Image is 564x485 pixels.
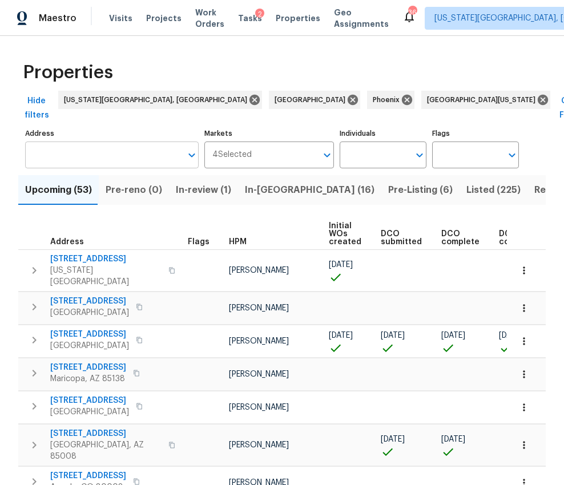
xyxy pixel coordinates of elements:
[39,13,76,24] span: Maestro
[367,91,414,109] div: Phoenix
[204,130,335,137] label: Markets
[106,182,162,198] span: Pre-reno (0)
[109,13,132,24] span: Visits
[412,147,428,163] button: Open
[499,332,523,339] span: [DATE]
[238,14,262,22] span: Tasks
[176,182,231,198] span: In-review (1)
[229,266,289,274] span: [PERSON_NAME]
[23,67,113,78] span: Properties
[229,337,289,345] span: [PERSON_NAME]
[25,182,92,198] span: Upcoming (53)
[466,182,521,198] span: Listed (225)
[64,94,252,106] span: [US_STATE][GEOGRAPHIC_DATA], [GEOGRAPHIC_DATA]
[50,470,126,482] span: [STREET_ADDRESS]
[381,332,405,339] span: [DATE]
[441,230,480,246] span: DCO complete
[319,147,335,163] button: Open
[229,238,247,246] span: HPM
[275,94,350,106] span: [GEOGRAPHIC_DATA]
[50,428,162,439] span: [STREET_ADDRESS]
[146,13,182,24] span: Projects
[50,340,129,351] span: [GEOGRAPHIC_DATA]
[504,147,520,163] button: Open
[188,238,210,246] span: Flags
[340,130,426,137] label: Individuals
[269,91,360,109] div: [GEOGRAPHIC_DATA]
[50,296,129,307] span: [STREET_ADDRESS]
[245,182,374,198] span: In-[GEOGRAPHIC_DATA] (16)
[50,373,126,385] span: Maricopa, AZ 85138
[499,230,537,246] span: D0W complete
[329,261,353,269] span: [DATE]
[18,91,55,126] button: Hide filters
[229,403,289,411] span: [PERSON_NAME]
[441,332,465,339] span: [DATE]
[388,182,453,198] span: Pre-Listing (6)
[334,7,389,30] span: Geo Assignments
[50,395,129,406] span: [STREET_ADDRESS]
[432,130,519,137] label: Flags
[381,435,405,443] span: [DATE]
[184,147,200,163] button: Open
[427,94,540,106] span: [GEOGRAPHIC_DATA][US_STATE]
[50,406,129,418] span: [GEOGRAPHIC_DATA]
[23,94,50,122] span: Hide filters
[50,238,84,246] span: Address
[255,9,264,20] div: 2
[329,222,361,246] span: Initial WOs created
[441,435,465,443] span: [DATE]
[50,362,126,373] span: [STREET_ADDRESS]
[408,7,416,18] div: 36
[50,265,162,288] span: [US_STATE][GEOGRAPHIC_DATA]
[276,13,320,24] span: Properties
[50,439,162,462] span: [GEOGRAPHIC_DATA], AZ 85008
[25,130,199,137] label: Address
[229,304,289,312] span: [PERSON_NAME]
[229,441,289,449] span: [PERSON_NAME]
[229,370,289,378] span: [PERSON_NAME]
[50,307,129,318] span: [GEOGRAPHIC_DATA]
[58,91,262,109] div: [US_STATE][GEOGRAPHIC_DATA], [GEOGRAPHIC_DATA]
[329,332,353,339] span: [DATE]
[421,91,550,109] div: [GEOGRAPHIC_DATA][US_STATE]
[50,329,129,340] span: [STREET_ADDRESS]
[50,253,162,265] span: [STREET_ADDRESS]
[195,7,224,30] span: Work Orders
[212,150,252,160] span: 4 Selected
[373,94,404,106] span: Phoenix
[381,230,422,246] span: DCO submitted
